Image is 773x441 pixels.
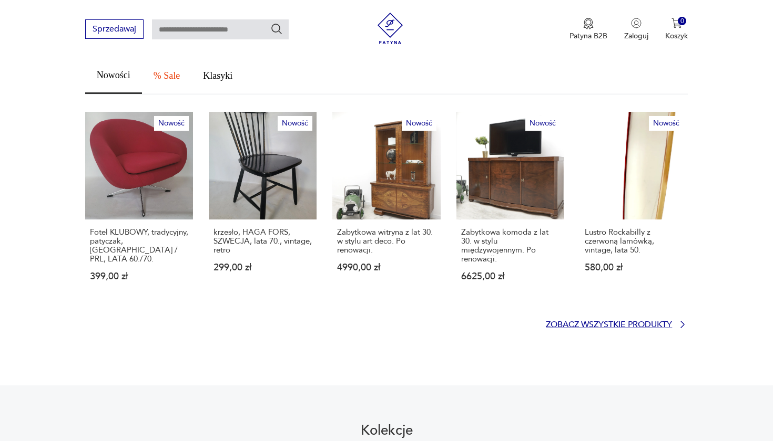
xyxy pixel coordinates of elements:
[678,17,687,26] div: 0
[672,18,682,28] img: Ikona koszyka
[665,18,688,41] button: 0Koszyk
[580,112,688,301] a: NowośćLustro Rockabilly z czerwoną lamówką, vintage, lata 50.Lustro Rockabilly z czerwoną lamówką...
[456,112,564,301] a: NowośćZabytkowa komoda z lat 30. w stylu międzywojennym. Po renowacji.Zabytkowa komoda z lat 30. ...
[624,18,648,41] button: Zaloguj
[461,272,560,281] p: 6625,00 zł
[213,228,312,255] p: krzesło, HAGA FORS, SZWECJA, lata 70., vintage, retro
[90,272,188,281] p: 399,00 zł
[361,424,413,437] h2: Kolekcje
[546,319,688,330] a: Zobacz wszystkie produkty
[337,263,435,272] p: 4990,00 zł
[631,18,642,28] img: Ikonka użytkownika
[569,18,607,41] a: Ikona medaluPatyna B2B
[546,321,672,328] p: Zobacz wszystkie produkty
[154,71,180,80] span: % Sale
[337,228,435,255] p: Zabytkowa witryna z lat 30. w stylu art deco. Po renowacji.
[332,112,440,301] a: NowośćZabytkowa witryna z lat 30. w stylu art deco. Po renowacji.Zabytkowa witryna z lat 30. w st...
[85,26,144,34] a: Sprzedawaj
[374,13,406,44] img: Patyna - sklep z meblami i dekoracjami vintage
[569,31,607,41] p: Patyna B2B
[569,18,607,41] button: Patyna B2B
[585,228,683,255] p: Lustro Rockabilly z czerwoną lamówką, vintage, lata 50.
[461,228,560,264] p: Zabytkowa komoda z lat 30. w stylu międzywojennym. Po renowacji.
[209,112,317,301] a: Nowośćkrzesło, HAGA FORS, SZWECJA, lata 70., vintage, retrokrzesło, HAGA FORS, SZWECJA, lata 70.,...
[583,18,594,29] img: Ikona medalu
[97,70,130,80] span: Nowości
[85,19,144,39] button: Sprzedawaj
[85,112,193,301] a: NowośćFotel KLUBOWY, tradycyjny, patyczak, DDR / PRL, LATA 60./70.Fotel KLUBOWY, tradycyjny, paty...
[585,263,683,272] p: 580,00 zł
[203,71,232,80] span: Klasyki
[213,263,312,272] p: 299,00 zł
[270,23,283,35] button: Szukaj
[624,31,648,41] p: Zaloguj
[90,228,188,264] p: Fotel KLUBOWY, tradycyjny, patyczak, [GEOGRAPHIC_DATA] / PRL, LATA 60./70.
[665,31,688,41] p: Koszyk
